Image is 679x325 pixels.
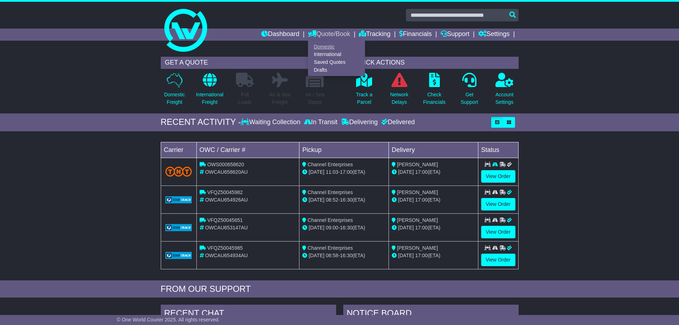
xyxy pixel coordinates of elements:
span: 11:03 [326,169,338,175]
a: Settings [478,29,510,41]
div: (ETA) [392,168,475,176]
a: AccountSettings [495,72,514,110]
div: (ETA) [392,252,475,259]
span: VFQZ50045985 [207,245,243,251]
span: 16:30 [340,225,353,230]
span: [DATE] [398,197,414,203]
img: TNT_Domestic.png [165,167,192,176]
a: International [308,51,365,59]
span: [DATE] [398,253,414,258]
span: Channel Enterprises [308,245,353,251]
td: Pickup [299,142,389,158]
p: Air & Sea Freight [269,91,290,106]
img: GetCarrierServiceLogo [165,252,192,259]
span: 08:58 [326,253,338,258]
p: Domestic Freight [164,91,185,106]
span: OWCAU654926AU [205,197,248,203]
span: 08:52 [326,197,338,203]
p: Track a Parcel [356,91,372,106]
a: Domestic [308,43,365,51]
div: QUICK ACTIONS [350,57,519,69]
a: NetworkDelays [390,72,408,110]
p: Full Loads [236,91,254,106]
span: [DATE] [398,225,414,230]
p: Network Delays [390,91,408,106]
span: [PERSON_NAME] [397,245,438,251]
div: Delivering [339,118,380,126]
span: Channel Enterprises [308,162,353,167]
p: Get Support [461,91,478,106]
div: (ETA) [392,196,475,204]
a: Tracking [359,29,390,41]
span: 17:00 [415,197,428,203]
div: In Transit [302,118,339,126]
span: [DATE] [309,225,324,230]
td: OWC / Carrier # [196,142,299,158]
p: International Freight [196,91,223,106]
div: RECENT ACTIVITY - [161,117,241,127]
span: 17:00 [415,253,428,258]
div: (ETA) [392,224,475,232]
div: GET A QUOTE [161,57,329,69]
div: FROM OUR SUPPORT [161,284,519,294]
span: 16:30 [340,253,353,258]
div: - (ETA) [302,224,386,232]
span: 17:00 [415,225,428,230]
span: [PERSON_NAME] [397,189,438,195]
div: - (ETA) [302,196,386,204]
span: © One World Courier 2025. All rights reserved. [117,317,220,323]
span: OWCAU658620AU [205,169,248,175]
span: OWS000658620 [207,162,244,167]
div: NOTICE BOARD [343,305,519,324]
img: GetCarrierServiceLogo [165,196,192,203]
td: Carrier [161,142,196,158]
span: Channel Enterprises [308,217,353,223]
span: 17:00 [415,169,428,175]
span: [PERSON_NAME] [397,217,438,223]
span: [DATE] [398,169,414,175]
span: OWCAU653147AU [205,225,248,230]
a: Financials [399,29,432,41]
a: View Order [481,226,515,238]
span: 09:00 [326,225,338,230]
a: Track aParcel [356,72,373,110]
span: Channel Enterprises [308,189,353,195]
td: Status [478,142,518,158]
a: GetSupport [460,72,478,110]
span: [DATE] [309,169,324,175]
span: [DATE] [309,253,324,258]
a: Saved Quotes [308,59,365,66]
a: InternationalFreight [196,72,224,110]
td: Delivery [389,142,478,158]
div: - (ETA) [302,168,386,176]
span: VFQZ50045651 [207,217,243,223]
span: OWCAU654934AU [205,253,248,258]
div: Delivered [380,118,415,126]
p: Air / Sea Depot [305,91,325,106]
div: - (ETA) [302,252,386,259]
div: RECENT CHAT [161,305,336,324]
span: [PERSON_NAME] [397,162,438,167]
img: GetCarrierServiceLogo [165,224,192,231]
a: Support [441,29,469,41]
div: Quote/Book [308,41,365,76]
span: 17:00 [340,169,353,175]
a: CheckFinancials [423,72,446,110]
div: Waiting Collection [241,118,302,126]
a: View Order [481,254,515,266]
a: Dashboard [261,29,299,41]
a: Drafts [308,66,365,74]
span: [DATE] [309,197,324,203]
a: DomesticFreight [164,72,185,110]
span: VFQZ50045982 [207,189,243,195]
p: Account Settings [495,91,514,106]
a: Quote/Book [308,29,350,41]
a: View Order [481,198,515,210]
p: Check Financials [423,91,446,106]
a: View Order [481,170,515,183]
span: 16:30 [340,197,353,203]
